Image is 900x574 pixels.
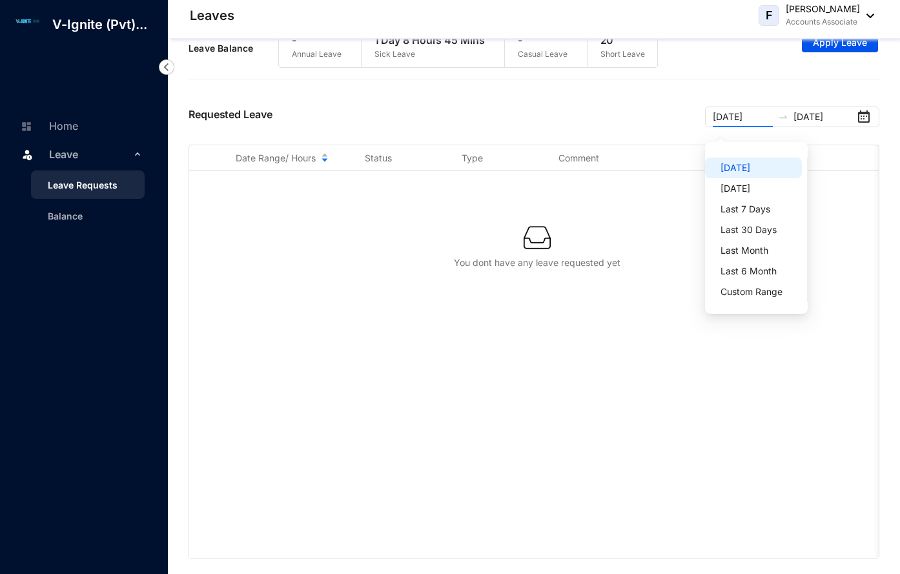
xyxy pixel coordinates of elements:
[10,111,152,139] li: Home
[13,17,42,25] img: log
[518,48,568,61] p: Casual Leave
[189,107,272,127] p: Requested Leave
[778,112,788,122] span: to
[210,256,864,269] div: You dont have any leave requested yet
[374,32,485,48] p: 1 Day 8 Hours 45 Mins
[721,220,792,240] span: Last 30 Days
[159,59,174,75] img: nav-icon-left.19a07721e4dec06a274f6d07517f07b7.svg
[374,48,485,61] p: Sick Leave
[190,6,234,25] p: Leaves
[37,210,83,221] a: Balance
[21,121,32,132] img: home-unselected.a29eae3204392db15eaf.svg
[721,199,792,220] span: Last 7 Days
[793,110,854,124] input: End date
[292,32,342,48] p: -
[786,15,860,28] p: Accounts Associate
[42,15,158,34] p: V-Ignite (Pvt)...
[786,3,860,15] p: [PERSON_NAME]
[721,178,792,199] span: [DATE]
[49,141,130,167] span: Leave
[802,32,878,52] button: Apply Leave
[766,10,773,21] span: F
[778,112,788,122] span: swap-right
[721,282,792,302] span: Custom Range
[721,261,792,282] span: Last 6 Month
[600,32,645,48] p: 20
[860,14,874,18] img: dropdown-black.8e83cc76930a90b1a4fdb6d089b7bf3a.svg
[543,145,640,171] th: Comment
[17,119,78,132] a: Home
[446,145,543,171] th: Type
[236,152,316,165] span: Date Range/ Hours
[189,42,278,55] p: Leave Balance
[713,110,773,124] input: Start date
[21,148,34,161] img: leave.99b8a76c7fa76a53782d.svg
[600,48,645,61] p: Short Leave
[721,158,792,178] span: [DATE]
[349,145,446,171] th: Status
[721,240,792,261] span: Last Month
[292,48,342,61] p: Annual Leave
[37,179,118,190] a: Leave Requests
[518,32,568,48] p: -
[524,224,551,251] img: empty
[813,36,867,49] span: Apply Leave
